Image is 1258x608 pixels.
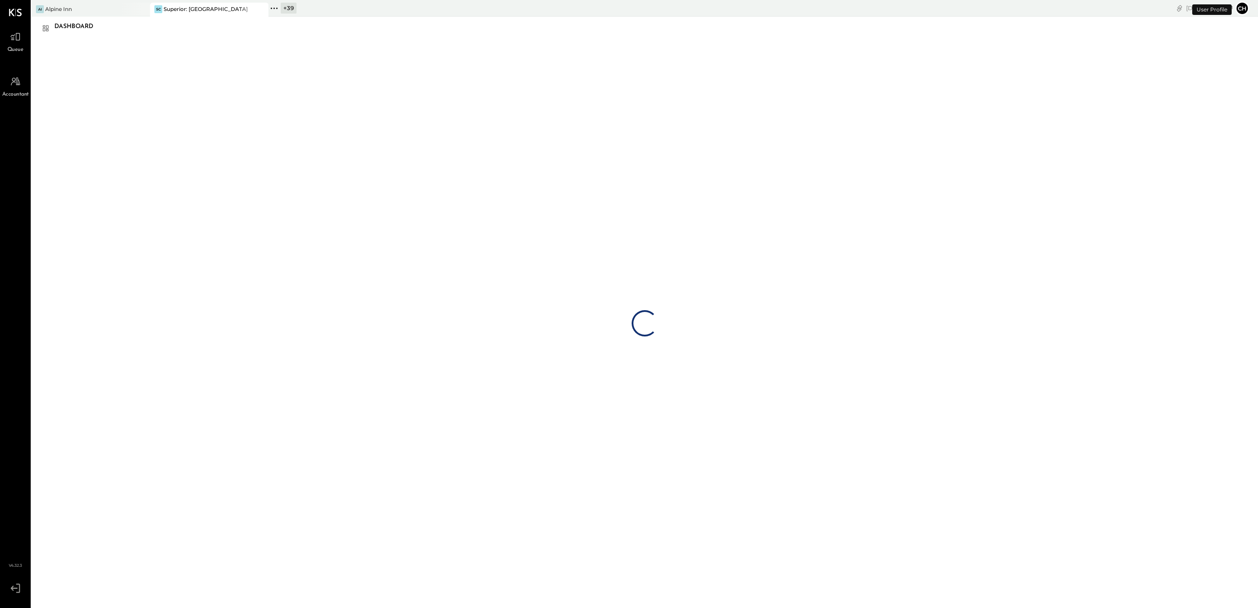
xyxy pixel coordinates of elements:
div: Alpine Inn [45,5,72,13]
span: Accountant [2,91,29,99]
span: Queue [7,46,24,54]
div: User Profile [1192,4,1232,15]
div: copy link [1175,4,1184,13]
a: Queue [0,29,30,54]
a: Accountant [0,73,30,99]
div: Superior: [GEOGRAPHIC_DATA] [164,5,248,13]
div: Dashboard [54,20,102,34]
div: AI [36,5,44,13]
div: + 39 [281,3,297,14]
button: Ch [1235,1,1249,15]
div: SC [154,5,162,13]
div: [DATE] [1186,4,1233,12]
